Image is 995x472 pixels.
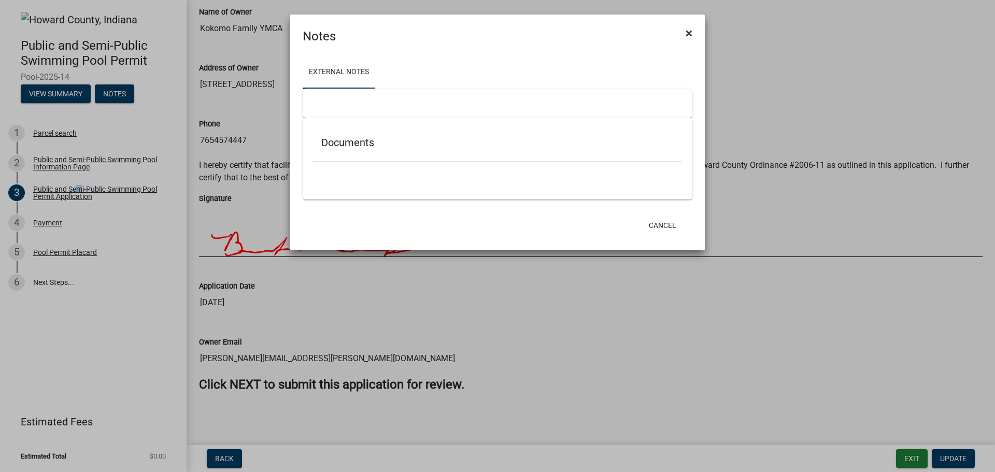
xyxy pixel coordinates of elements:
[677,19,701,48] button: Close
[303,27,336,46] h4: Notes
[303,56,375,89] a: External Notes
[641,216,685,235] button: Cancel
[321,136,674,149] h5: Documents
[686,26,692,40] span: ×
